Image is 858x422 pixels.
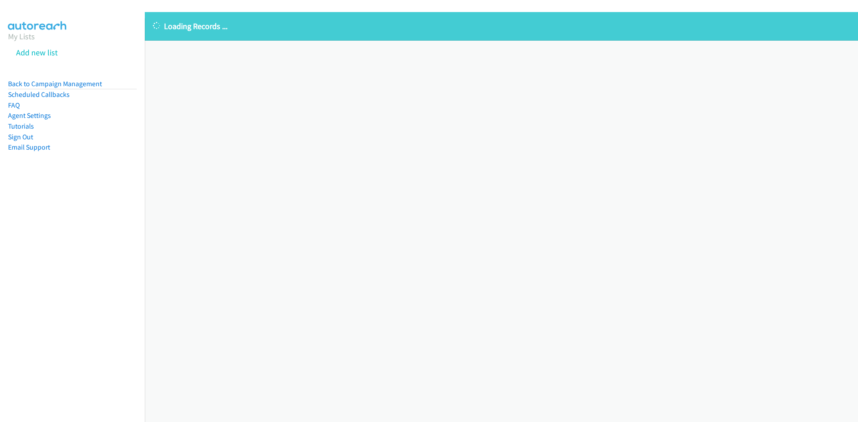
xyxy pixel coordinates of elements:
a: My Lists [8,31,35,42]
a: Add new list [16,47,58,58]
a: Back to Campaign Management [8,79,102,88]
a: Sign Out [8,133,33,141]
a: FAQ [8,101,20,109]
a: Email Support [8,143,50,151]
a: Agent Settings [8,111,51,120]
p: Loading Records ... [153,20,850,32]
a: Tutorials [8,122,34,130]
a: Scheduled Callbacks [8,90,70,99]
